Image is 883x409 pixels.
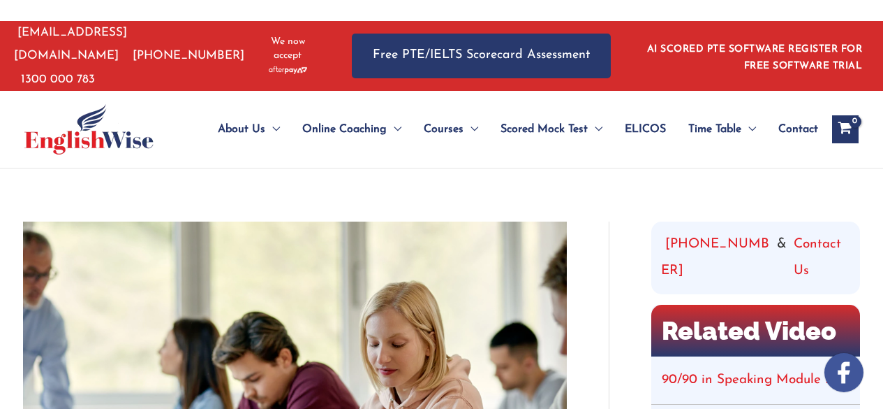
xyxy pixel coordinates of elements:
a: Scored Mock TestMenu Toggle [489,105,614,154]
a: Contact Us [794,231,849,285]
span: Menu Toggle [588,105,602,154]
span: We now accept [259,35,317,63]
a: 1300 000 783 [21,73,95,85]
a: [PHONE_NUMBER] [661,231,771,285]
aside: Header Widget 1 [639,33,869,78]
span: Time Table [688,105,741,154]
span: Menu Toggle [463,105,478,154]
a: [PHONE_NUMBER] [133,50,244,62]
a: 90/90 in Speaking Module PTE [662,373,849,387]
span: Menu Toggle [265,105,280,154]
img: Afterpay-Logo [269,66,307,74]
span: ELICOS [625,105,666,154]
span: Contact [778,105,818,154]
span: Scored Mock Test [500,105,588,154]
img: white-facebook.png [824,353,863,392]
a: Free PTE/IELTS Scorecard Assessment [352,34,611,78]
span: Online Coaching [302,105,387,154]
span: Courses [424,105,463,154]
a: [EMAIL_ADDRESS][DOMAIN_NAME] [14,27,127,62]
nav: Site Navigation: Main Menu [184,105,818,154]
h2: Related Video [651,305,860,357]
a: CoursesMenu Toggle [413,105,489,154]
a: AI SCORED PTE SOFTWARE REGISTER FOR FREE SOFTWARE TRIAL [647,44,863,71]
div: & [661,231,850,285]
span: Menu Toggle [387,105,401,154]
a: ELICOS [614,105,677,154]
a: View Shopping Cart, empty [832,115,859,143]
a: Contact [767,105,818,154]
span: About Us [218,105,265,154]
a: About UsMenu Toggle [207,105,291,154]
span: Menu Toggle [741,105,756,154]
img: cropped-ew-logo [24,104,154,155]
a: Online CoachingMenu Toggle [291,105,413,154]
a: Time TableMenu Toggle [677,105,767,154]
